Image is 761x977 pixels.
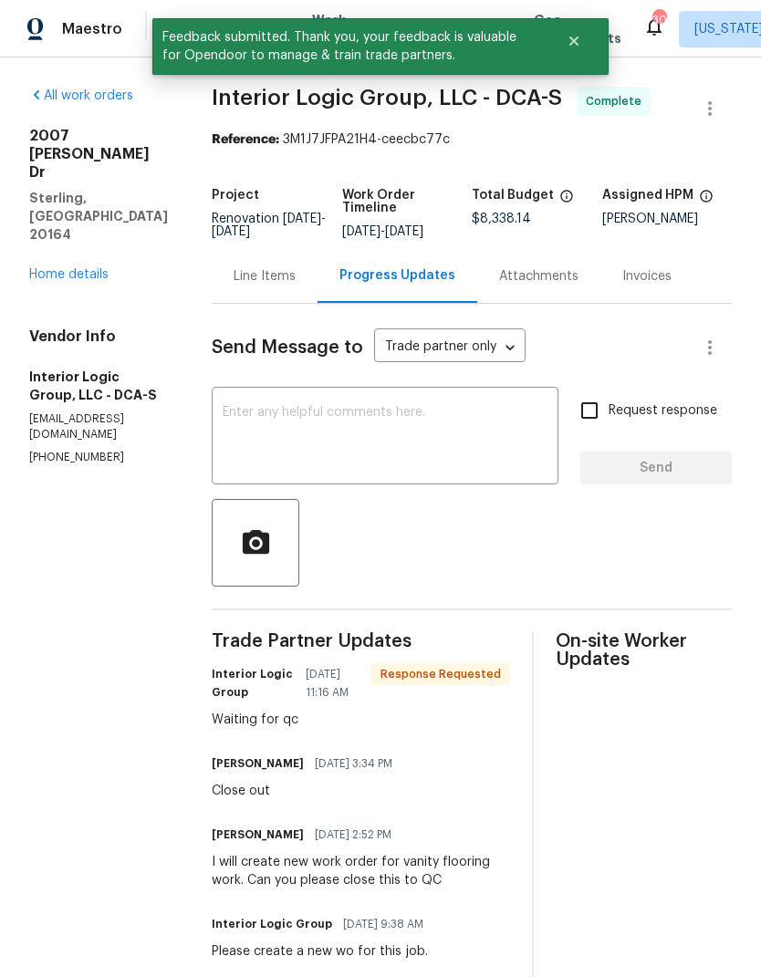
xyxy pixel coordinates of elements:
[342,225,380,238] span: [DATE]
[212,915,332,933] h6: Interior Logic Group
[212,338,363,357] span: Send Message to
[373,665,508,683] span: Response Requested
[472,189,554,202] h5: Total Budget
[385,225,423,238] span: [DATE]
[212,189,259,202] h5: Project
[212,782,403,800] div: Close out
[306,665,360,702] span: [DATE] 11:16 AM
[315,826,391,844] span: [DATE] 2:52 PM
[212,133,279,146] b: Reference:
[472,213,531,225] span: $8,338.14
[586,92,649,110] span: Complete
[234,267,296,286] div: Line Items
[342,189,473,214] h5: Work Order Timeline
[652,11,665,29] div: 30
[212,213,326,238] span: -
[212,826,304,844] h6: [PERSON_NAME]
[312,11,359,47] span: Work Orders
[342,225,423,238] span: -
[212,665,295,702] h6: Interior Logic Group
[559,189,574,213] span: The total cost of line items that have been proposed by Opendoor. This sum includes line items th...
[29,450,168,465] p: [PHONE_NUMBER]
[544,23,604,59] button: Close
[699,189,714,213] span: The hpm assigned to this work order.
[622,267,672,286] div: Invoices
[602,213,733,225] div: [PERSON_NAME]
[499,267,579,286] div: Attachments
[609,401,717,421] span: Request response
[212,853,510,889] div: I will create new work order for vanity flooring work. Can you please close this to QC
[29,127,168,182] h2: 2007 [PERSON_NAME] Dr
[339,266,455,285] div: Progress Updates
[29,327,168,346] h4: Vendor Info
[212,87,562,109] span: Interior Logic Group, LLC - DCA-S
[212,754,304,773] h6: [PERSON_NAME]
[602,189,693,202] h5: Assigned HPM
[534,11,621,47] span: Geo Assignments
[29,268,109,281] a: Home details
[29,368,168,404] h5: Interior Logic Group, LLC - DCA-S
[315,754,392,773] span: [DATE] 3:34 PM
[29,411,168,442] p: [EMAIL_ADDRESS][DOMAIN_NAME]
[29,189,168,244] h5: Sterling, [GEOGRAPHIC_DATA] 20164
[343,915,423,933] span: [DATE] 9:38 AM
[374,333,526,363] div: Trade partner only
[212,225,250,238] span: [DATE]
[29,89,133,102] a: All work orders
[62,20,122,38] span: Maestro
[212,130,732,149] div: 3M1J7JFPA21H4-ceecbc77c
[556,632,732,669] span: On-site Worker Updates
[152,18,544,75] span: Feedback submitted. Thank you, your feedback is valuable for Opendoor to manage & train trade par...
[283,213,321,225] span: [DATE]
[212,632,510,650] span: Trade Partner Updates
[212,711,510,729] div: Waiting for qc
[212,213,326,238] span: Renovation
[212,942,434,961] div: Please create a new wo for this job.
